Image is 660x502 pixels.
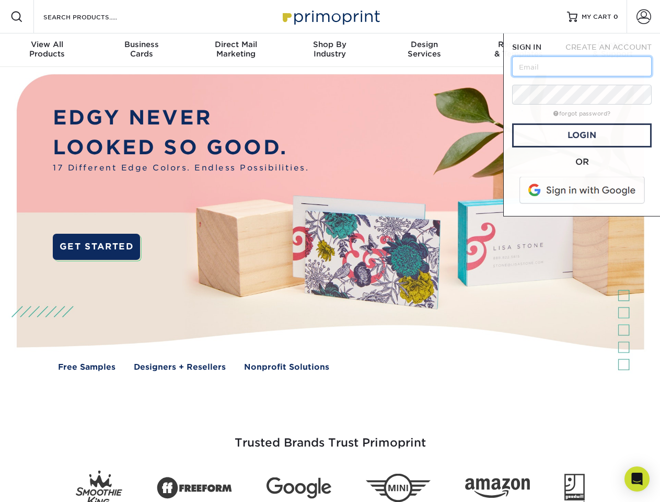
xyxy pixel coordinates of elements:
[582,13,611,21] span: MY CART
[134,361,226,373] a: Designers + Resellers
[94,40,188,59] div: Cards
[613,13,618,20] span: 0
[244,361,329,373] a: Nonprofit Solutions
[53,133,309,163] p: LOOKED SO GOOD.
[565,43,652,51] span: CREATE AN ACCOUNT
[553,110,610,117] a: forgot password?
[58,361,115,373] a: Free Samples
[278,5,383,28] img: Primoprint
[512,123,652,147] a: Login
[53,103,309,133] p: EDGY NEVER
[377,33,471,67] a: DesignServices
[53,162,309,174] span: 17 Different Edge Colors. Endless Possibilities.
[94,40,188,49] span: Business
[471,40,565,59] div: & Templates
[512,156,652,168] div: OR
[283,40,377,59] div: Industry
[512,43,541,51] span: SIGN IN
[53,234,140,260] a: GET STARTED
[94,33,188,67] a: BusinessCards
[283,40,377,49] span: Shop By
[377,40,471,49] span: Design
[471,40,565,49] span: Resources
[189,40,283,59] div: Marketing
[283,33,377,67] a: Shop ByIndustry
[624,466,650,492] div: Open Intercom Messenger
[512,56,652,76] input: Email
[471,33,565,67] a: Resources& Templates
[564,474,585,502] img: Goodwill
[189,40,283,49] span: Direct Mail
[267,477,331,499] img: Google
[377,40,471,59] div: Services
[25,411,636,462] h3: Trusted Brands Trust Primoprint
[42,10,144,23] input: SEARCH PRODUCTS.....
[189,33,283,67] a: Direct MailMarketing
[465,478,530,498] img: Amazon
